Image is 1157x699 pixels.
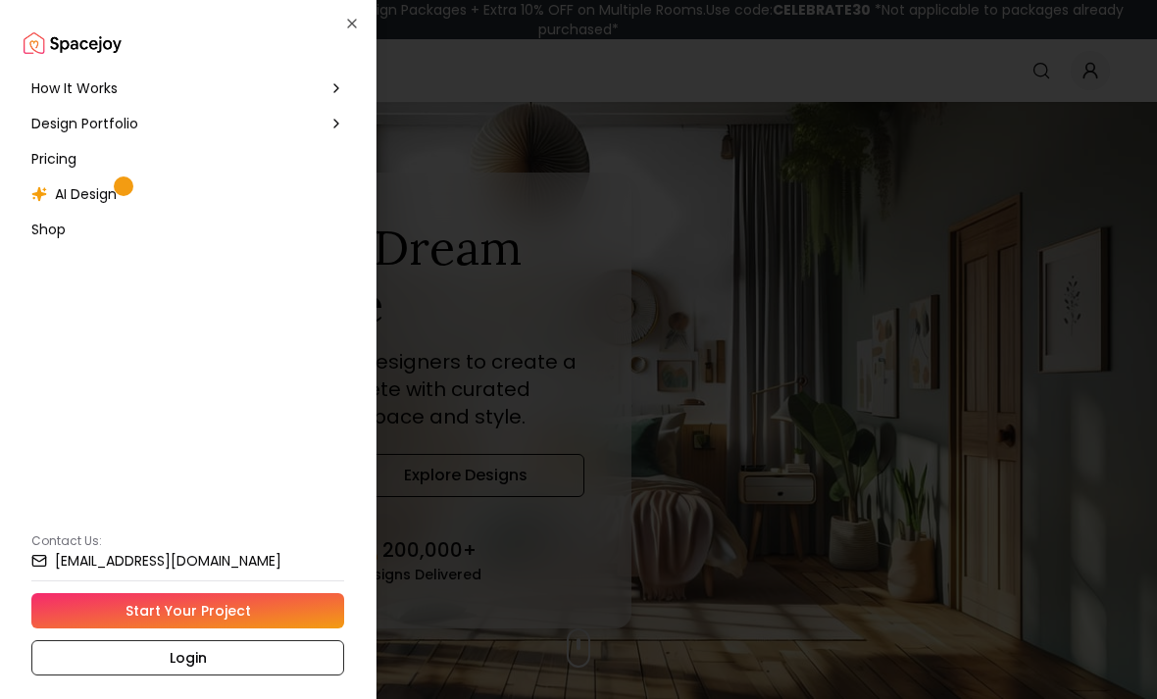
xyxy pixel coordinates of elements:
[31,149,76,169] span: Pricing
[24,24,122,63] a: Spacejoy
[31,220,66,239] span: Shop
[31,593,344,628] a: Start Your Project
[31,640,344,675] a: Login
[31,114,138,133] span: Design Portfolio
[55,184,117,204] span: AI Design
[31,533,344,549] p: Contact Us:
[24,24,122,63] img: Spacejoy Logo
[31,78,118,98] span: How It Works
[31,553,344,569] a: [EMAIL_ADDRESS][DOMAIN_NAME]
[55,554,281,568] small: [EMAIL_ADDRESS][DOMAIN_NAME]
